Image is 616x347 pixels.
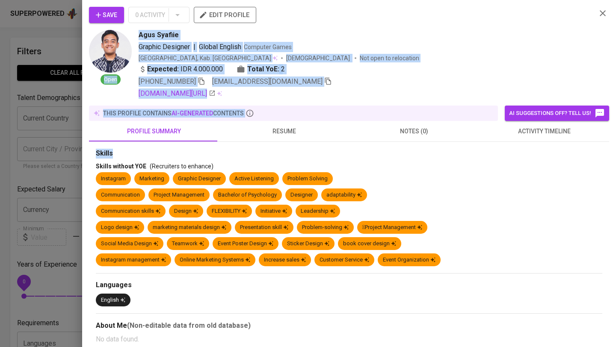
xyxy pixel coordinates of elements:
span: [PHONE_NUMBER] [139,77,196,85]
div: Increase sales [264,256,306,264]
div: Marketing [139,175,164,183]
p: No data found. [96,334,602,344]
div: Project Management [362,223,422,232]
span: Open [101,76,121,84]
span: Skills without YOE [96,163,146,170]
span: 2 [281,64,285,74]
div: Active Listening [234,175,274,183]
span: AI suggestions off? Tell us! [509,108,605,118]
div: adaptability [326,191,362,199]
span: | [193,42,195,52]
div: Problem Solving [287,175,328,183]
div: Customer Service [320,256,369,264]
div: Event Poster Design [218,240,273,248]
div: marketing materials design [153,223,226,232]
div: Languages [96,280,602,290]
div: IDR 4.000.000 [139,64,223,74]
span: (Recruiters to enhance) [150,163,213,170]
span: profile summary [94,126,214,137]
div: Graphic Designer [178,175,221,183]
img: 2235dd6f610daee5ed326c6e87a2fff0.jpg [89,30,132,73]
div: Instagram management [101,256,166,264]
div: Skills [96,149,602,159]
span: [EMAIL_ADDRESS][DOMAIN_NAME] [212,77,323,85]
div: Designer [290,191,313,199]
div: Communication skills [101,207,160,215]
span: Save [96,10,117,21]
span: notes (0) [354,126,474,137]
div: Leadership [301,207,335,215]
button: Save [89,7,124,23]
span: Graphic Designer [139,43,190,51]
div: Instagram [101,175,126,183]
div: Logo design [101,223,139,232]
div: Project Management [154,191,204,199]
div: Communication [101,191,140,199]
div: Problem-solving [302,223,349,232]
div: Bachelor of Psychology [218,191,277,199]
span: Global English [199,43,241,51]
div: FLEXIBILITY [212,207,247,215]
div: English [101,296,125,304]
span: AI-generated [172,110,213,117]
div: book cover design [343,240,396,248]
a: [DOMAIN_NAME][URL] [139,88,216,99]
p: this profile contains contents [103,109,244,118]
span: Agus Syafiie [139,30,179,40]
span: activity timeline [484,126,604,137]
b: Expected: [147,64,179,74]
button: AI suggestions off? Tell us! [505,106,609,121]
span: resume [224,126,344,137]
div: Initiative [261,207,287,215]
div: Design [174,207,198,215]
div: Online Marketing Systems [180,256,250,264]
button: edit profile [194,7,256,23]
div: Social Media Design [101,240,158,248]
div: Sticker Design [287,240,329,248]
div: Presentation skill [240,223,288,232]
b: (Non-editable data from old database) [127,321,251,329]
div: About Me [96,321,602,331]
a: edit profile [194,11,256,18]
span: Computer Games [244,44,292,50]
div: Teamwork [172,240,204,248]
p: Not open to relocation [360,54,419,62]
b: Total YoE: [247,64,279,74]
div: Event Organization [383,256,435,264]
div: [GEOGRAPHIC_DATA], Kab. [GEOGRAPHIC_DATA] [139,54,278,62]
span: edit profile [201,9,249,21]
span: [DEMOGRAPHIC_DATA] [286,54,351,62]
